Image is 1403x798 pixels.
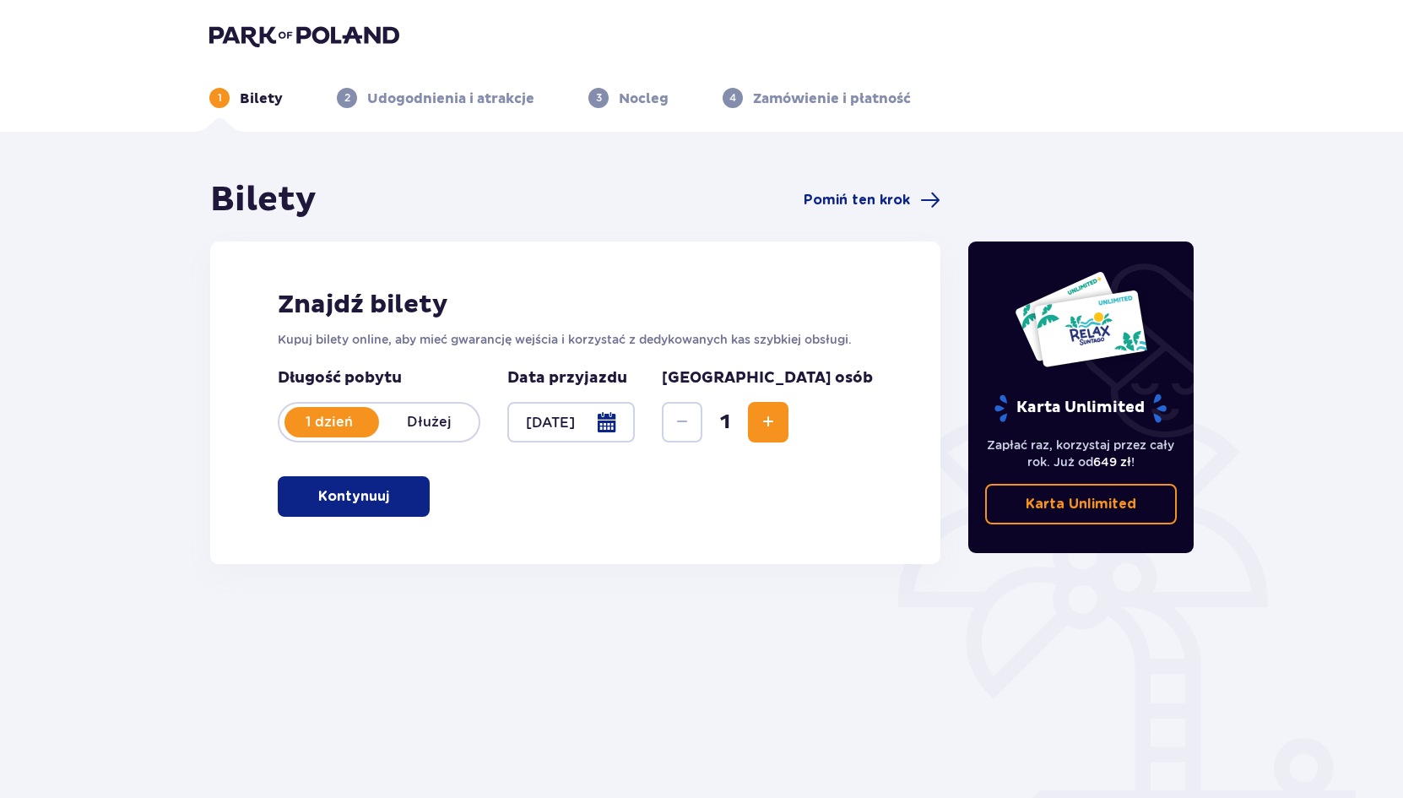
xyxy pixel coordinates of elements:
p: 1 dzień [279,413,379,432]
span: 649 zł [1093,455,1131,469]
button: Kontynuuj [278,476,430,517]
p: 3 [596,90,602,106]
p: Kupuj bilety online, aby mieć gwarancję wejścia i korzystać z dedykowanych kas szybkiej obsługi. [278,331,873,348]
p: Dłużej [379,413,479,432]
span: 1 [706,410,745,435]
p: [GEOGRAPHIC_DATA] osób [662,368,873,388]
p: Udogodnienia i atrakcje [367,90,534,108]
h1: Bilety [210,179,317,221]
p: Karta Unlimited [1026,495,1136,513]
p: 1 [218,90,222,106]
p: Zapłać raz, korzystaj przez cały rok. Już od ! [985,437,1178,470]
p: Nocleg [619,90,669,108]
button: Decrease [662,402,702,442]
p: Karta Unlimited [993,394,1168,423]
span: Pomiń ten krok [804,191,910,209]
h2: Znajdź bilety [278,289,873,321]
button: Increase [748,402,788,442]
a: Pomiń ten krok [804,190,940,210]
a: Karta Unlimited [985,484,1178,524]
p: Kontynuuj [318,487,389,506]
p: 2 [344,90,350,106]
p: 4 [729,90,736,106]
p: Długość pobytu [278,368,480,388]
img: Park of Poland logo [209,24,399,47]
p: Bilety [240,90,283,108]
p: Data przyjazdu [507,368,627,388]
p: Zamówienie i płatność [753,90,911,108]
